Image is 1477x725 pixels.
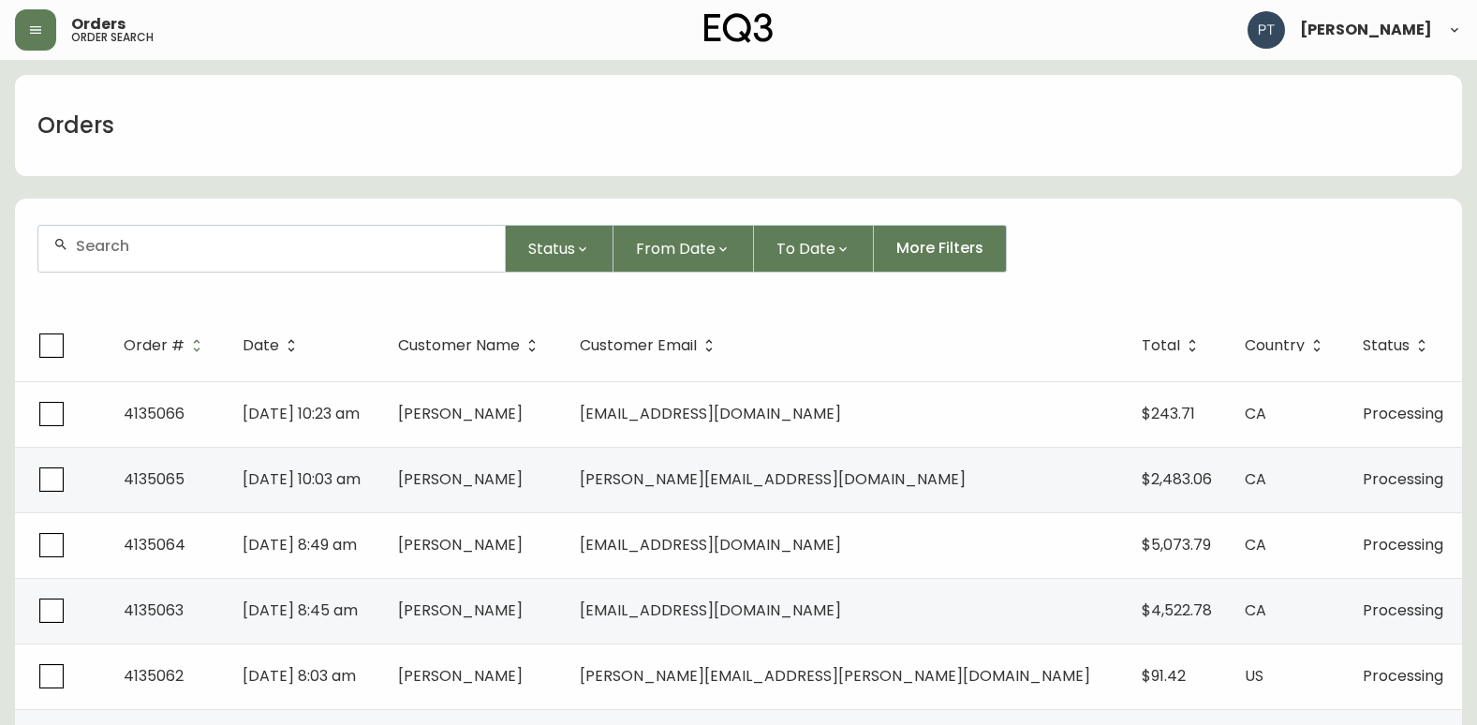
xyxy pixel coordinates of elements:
span: Customer Name [398,340,520,351]
span: [PERSON_NAME] [398,468,523,490]
span: [DATE] 10:23 am [243,403,360,424]
span: Processing [1363,468,1443,490]
span: Processing [1363,665,1443,687]
span: CA [1245,468,1266,490]
span: Processing [1363,534,1443,555]
span: Date [243,340,279,351]
span: Processing [1363,599,1443,621]
input: Search [76,237,490,255]
h5: order search [71,32,154,43]
span: $2,483.06 [1142,468,1212,490]
span: 4135065 [124,468,185,490]
span: To Date [776,237,835,260]
span: Status [528,237,575,260]
span: [PERSON_NAME] [398,534,523,555]
span: [EMAIL_ADDRESS][DOMAIN_NAME] [580,534,841,555]
span: Status [1363,337,1434,354]
span: CA [1245,403,1266,424]
span: Status [1363,340,1410,351]
span: US [1245,665,1263,687]
span: Order # [124,337,209,354]
h1: Orders [37,110,114,141]
button: More Filters [874,225,1007,273]
span: $91.42 [1142,665,1186,687]
span: Country [1245,337,1329,354]
span: 4135064 [124,534,185,555]
button: To Date [754,225,874,273]
span: [EMAIL_ADDRESS][DOMAIN_NAME] [580,599,841,621]
span: [DATE] 10:03 am [243,468,361,490]
span: Customer Email [580,340,697,351]
span: From Date [636,237,716,260]
button: From Date [613,225,754,273]
img: 986dcd8e1aab7847125929f325458823 [1248,11,1285,49]
span: Country [1245,340,1305,351]
span: Processing [1363,403,1443,424]
span: [DATE] 8:03 am [243,665,356,687]
span: CA [1245,599,1266,621]
span: [EMAIL_ADDRESS][DOMAIN_NAME] [580,403,841,424]
span: Orders [71,17,126,32]
span: 4135062 [124,665,184,687]
span: [PERSON_NAME][EMAIL_ADDRESS][PERSON_NAME][DOMAIN_NAME] [580,665,1090,687]
span: [PERSON_NAME] [398,665,523,687]
span: [PERSON_NAME] [1300,22,1432,37]
span: 4135063 [124,599,184,621]
span: 4135066 [124,403,185,424]
span: Total [1142,340,1180,351]
span: $4,522.78 [1142,599,1212,621]
span: Customer Email [580,337,721,354]
span: [DATE] 8:49 am [243,534,357,555]
span: More Filters [896,238,983,259]
img: logo [704,13,774,43]
span: [PERSON_NAME] [398,599,523,621]
span: Order # [124,340,185,351]
span: Date [243,337,303,354]
span: [PERSON_NAME] [398,403,523,424]
span: [DATE] 8:45 am [243,599,358,621]
span: Customer Name [398,337,544,354]
span: CA [1245,534,1266,555]
span: Total [1142,337,1204,354]
span: [PERSON_NAME][EMAIL_ADDRESS][DOMAIN_NAME] [580,468,966,490]
span: $5,073.79 [1142,534,1211,555]
span: $243.71 [1142,403,1195,424]
button: Status [506,225,613,273]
